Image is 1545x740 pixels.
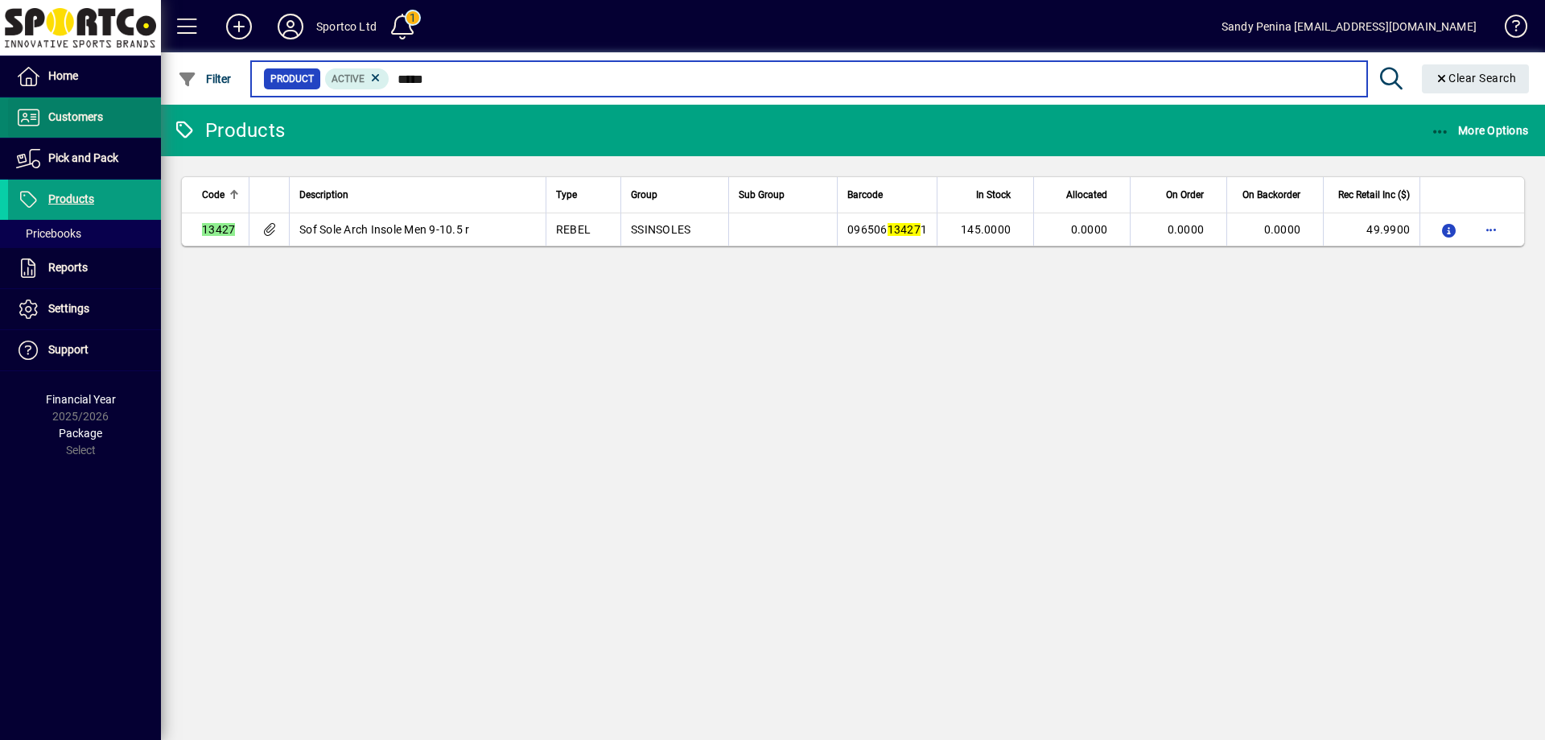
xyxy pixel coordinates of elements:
[299,186,348,204] span: Description
[173,118,285,143] div: Products
[1066,186,1107,204] span: Allocated
[1422,64,1530,93] button: Clear
[8,97,161,138] a: Customers
[48,261,88,274] span: Reports
[299,186,536,204] div: Description
[739,186,785,204] span: Sub Group
[847,223,927,236] span: 096506 1
[556,186,577,204] span: Type
[202,186,239,204] div: Code
[202,223,235,236] em: 13427
[1222,14,1477,39] div: Sandy Penina [EMAIL_ADDRESS][DOMAIN_NAME]
[16,227,81,240] span: Pricebooks
[48,151,118,164] span: Pick and Pack
[1427,116,1533,145] button: More Options
[556,223,591,236] span: REBEL
[48,110,103,123] span: Customers
[8,220,161,247] a: Pricebooks
[1242,186,1300,204] span: On Backorder
[299,223,469,236] span: Sof Sole Arch Insole Men 9-10.5 r
[48,69,78,82] span: Home
[8,56,161,97] a: Home
[59,427,102,440] span: Package
[8,330,161,370] a: Support
[202,186,225,204] span: Code
[48,192,94,205] span: Products
[8,248,161,288] a: Reports
[8,289,161,329] a: Settings
[316,14,377,39] div: Sportco Ltd
[1044,186,1122,204] div: Allocated
[631,186,657,204] span: Group
[48,302,89,315] span: Settings
[325,68,389,89] mat-chip: Activation Status: Active
[847,186,883,204] span: Barcode
[332,73,365,85] span: Active
[48,343,89,356] span: Support
[1338,186,1410,204] span: Rec Retail Inc ($)
[888,223,921,236] em: 13427
[631,186,719,204] div: Group
[1166,186,1204,204] span: On Order
[1168,223,1205,236] span: 0.0000
[947,186,1025,204] div: In Stock
[46,393,116,406] span: Financial Year
[1478,217,1504,242] button: More options
[556,186,611,204] div: Type
[1435,72,1517,85] span: Clear Search
[1140,186,1218,204] div: On Order
[1264,223,1301,236] span: 0.0000
[265,12,316,41] button: Profile
[270,71,314,87] span: Product
[213,12,265,41] button: Add
[976,186,1011,204] span: In Stock
[174,64,236,93] button: Filter
[739,186,827,204] div: Sub Group
[1071,223,1108,236] span: 0.0000
[1323,213,1419,246] td: 49.9900
[8,138,161,179] a: Pick and Pack
[1237,186,1315,204] div: On Backorder
[178,72,232,85] span: Filter
[631,223,690,236] span: SSINSOLES
[847,186,927,204] div: Barcode
[1431,124,1529,137] span: More Options
[1493,3,1525,56] a: Knowledge Base
[961,223,1011,236] span: 145.0000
